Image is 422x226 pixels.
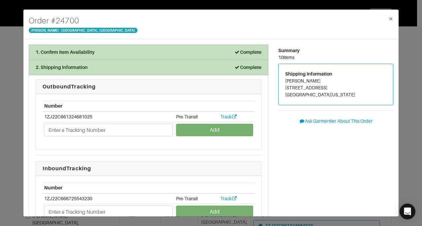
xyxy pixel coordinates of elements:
[388,14,393,23] span: ×
[43,193,174,204] td: 1ZJ22C668725543230
[43,183,174,193] th: Number
[278,47,393,54] div: Summary
[383,10,399,28] button: Close
[176,124,253,136] button: Add
[400,204,415,219] div: Open Intercom Messenger
[220,114,237,119] a: Track
[220,196,237,201] a: Track
[176,113,217,120] div: Pre-Transit
[285,71,332,77] span: Shipping Information
[176,206,253,218] button: Add
[43,165,255,172] h6: Inbound Tracking
[36,49,95,55] strong: 1. Confirm Item Availability
[278,54,393,61] div: 10 items
[285,78,386,98] address: [PERSON_NAME] [STREET_ADDRESS] [GEOGRAPHIC_DATA][US_STATE]
[44,124,173,136] input: Enter a Tracking Number
[44,206,173,218] input: Enter a Tracking Number
[29,15,137,27] h4: Order # 24700
[43,112,174,122] td: 1ZJ22C661324681025
[43,101,174,112] th: Number
[278,116,393,126] button: Ask Garmentier About This Order
[234,65,261,70] strong: Complete
[29,28,137,33] span: [PERSON_NAME] - [GEOGRAPHIC_DATA], [GEOGRAPHIC_DATA]
[176,195,217,202] div: Pre-Transit
[43,83,255,90] h6: Outbound Tracking
[234,49,261,55] strong: Complete
[36,65,88,70] strong: 2. Shipping Information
